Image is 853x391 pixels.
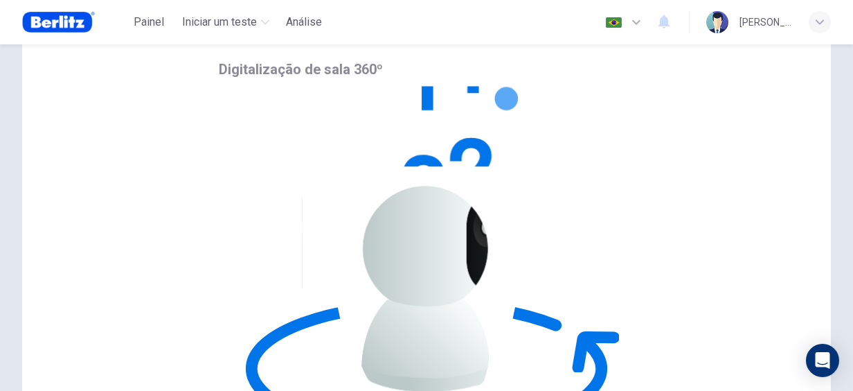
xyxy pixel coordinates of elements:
[739,14,792,31] div: [PERSON_NAME] [PERSON_NAME]
[219,61,383,78] span: Digitalização de sala 360º
[806,344,839,377] div: Open Intercom Messenger
[706,11,728,33] img: Profile picture
[280,10,327,35] button: Análise
[177,10,275,35] button: Iniciar um teste
[286,14,322,31] span: Análise
[134,14,164,31] span: Painel
[22,8,127,36] a: Berlitz Brasil logo
[182,14,257,31] span: Iniciar um teste
[280,10,327,35] div: Você precisa de uma licença para acessar este conteúdo
[605,17,622,28] img: pt
[127,10,171,35] button: Painel
[22,8,95,36] img: Berlitz Brasil logo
